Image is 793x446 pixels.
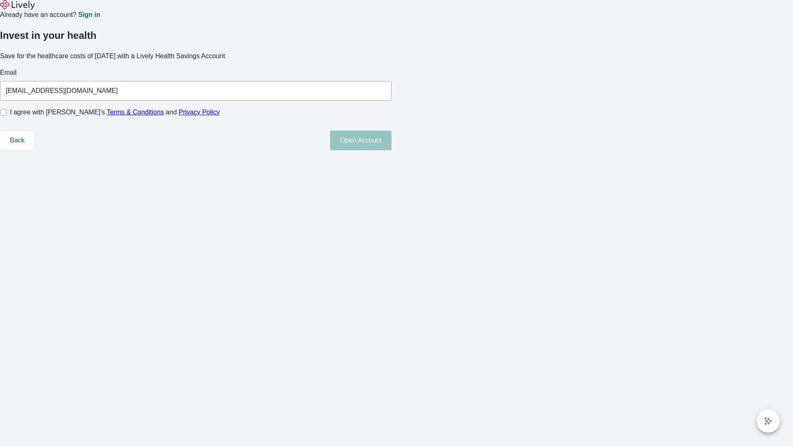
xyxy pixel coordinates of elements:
a: Privacy Policy [179,109,220,116]
a: Sign in [78,12,100,18]
svg: Lively AI Assistant [764,417,772,425]
span: I agree with [PERSON_NAME]’s and [10,107,220,117]
button: chat [757,410,780,433]
a: Terms & Conditions [107,109,164,116]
